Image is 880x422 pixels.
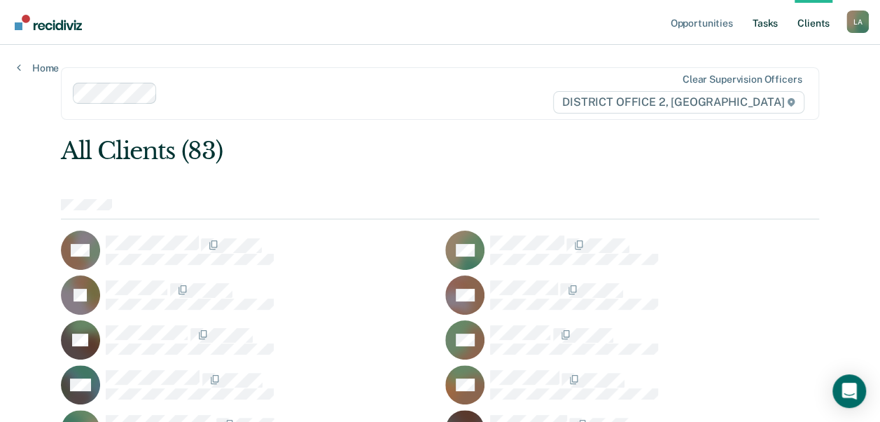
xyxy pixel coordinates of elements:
[846,11,869,33] div: L A
[553,91,804,114] span: DISTRICT OFFICE 2, [GEOGRAPHIC_DATA]
[61,137,668,165] div: All Clients (83)
[683,74,802,86] div: Clear supervision officers
[846,11,869,33] button: Profile dropdown button
[832,374,866,408] div: Open Intercom Messenger
[17,62,59,74] a: Home
[15,15,82,30] img: Recidiviz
